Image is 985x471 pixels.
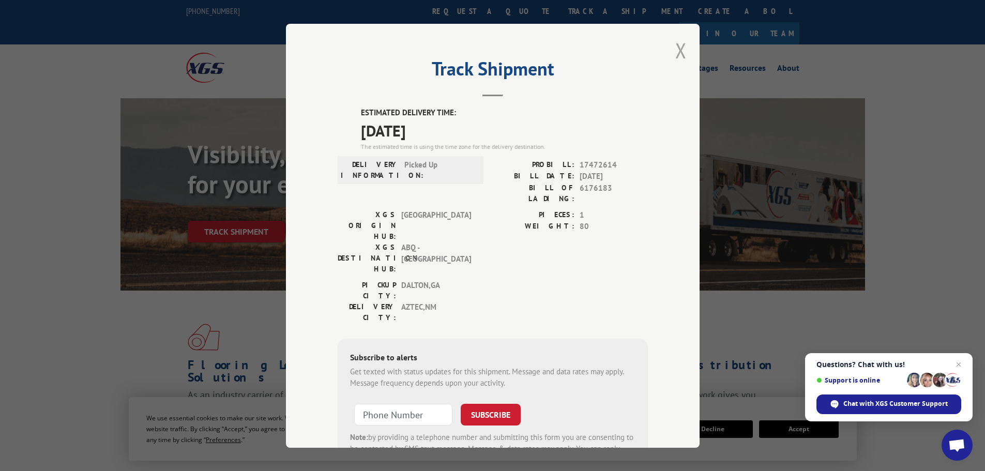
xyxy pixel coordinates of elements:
label: DELIVERY INFORMATION: [341,159,399,180]
div: The estimated time is using the time zone for the delivery destination. [361,142,648,151]
span: [GEOGRAPHIC_DATA] [401,209,471,241]
label: PROBILL: [493,159,574,171]
label: BILL OF LADING: [493,182,574,204]
div: Subscribe to alerts [350,351,635,366]
span: 1 [580,209,648,221]
span: DALTON , GA [401,279,471,301]
button: SUBSCRIBE [461,403,521,425]
span: 6176183 [580,182,648,204]
span: Picked Up [404,159,474,180]
span: 17472614 [580,159,648,171]
span: Chat with XGS Customer Support [843,399,948,408]
label: WEIGHT: [493,221,574,233]
span: [DATE] [580,171,648,183]
label: XGS ORIGIN HUB: [338,209,396,241]
div: Chat with XGS Customer Support [816,394,961,414]
span: AZTEC , NM [401,301,471,323]
span: Support is online [816,376,903,384]
label: ESTIMATED DELIVERY TIME: [361,107,648,119]
div: Get texted with status updates for this shipment. Message and data rates may apply. Message frequ... [350,366,635,389]
label: PICKUP CITY: [338,279,396,301]
label: PIECES: [493,209,574,221]
span: [DATE] [361,118,648,142]
label: XGS DESTINATION HUB: [338,241,396,274]
h2: Track Shipment [338,62,648,81]
strong: Note: [350,432,368,442]
div: by providing a telephone number and submitting this form you are consenting to be contacted by SM... [350,431,635,466]
label: BILL DATE: [493,171,574,183]
input: Phone Number [354,403,452,425]
div: Open chat [942,430,973,461]
span: Close chat [952,358,965,371]
span: Questions? Chat with us! [816,360,961,369]
span: ABQ - [GEOGRAPHIC_DATA] [401,241,471,274]
span: 80 [580,221,648,233]
label: DELIVERY CITY: [338,301,396,323]
button: Close modal [675,37,687,64]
